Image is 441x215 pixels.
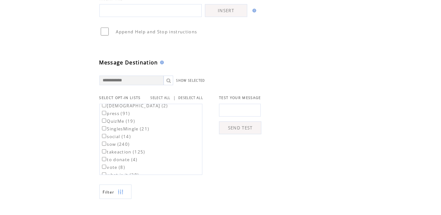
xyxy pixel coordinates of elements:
[102,172,106,177] input: what is it (38)
[101,103,168,109] label: [DEMOGRAPHIC_DATA] (2)
[102,111,106,115] input: press (91)
[101,141,130,147] label: sow (240)
[101,172,139,178] label: what is it (38)
[101,111,130,116] label: press (91)
[99,59,158,66] span: Message Destination
[99,95,141,100] span: SELECT OPT-IN LISTS
[219,95,261,100] span: TEST YOUR MESSAGE
[101,149,145,155] label: takeaction (125)
[102,119,106,123] input: QuizMe (19)
[101,126,149,132] label: SinglesMingle (21)
[205,4,247,17] a: INSERT
[101,157,138,162] label: to donate (4)
[250,9,256,12] img: help.gif
[116,29,197,35] span: Append Help and Stop instructions
[102,103,106,107] input: [DEMOGRAPHIC_DATA] (2)
[101,164,125,170] label: vote (8)
[173,95,176,101] span: |
[118,185,123,199] img: filters.png
[176,79,205,83] a: SHOW SELECTED
[158,61,164,64] img: help.gif
[101,134,131,139] label: social (14)
[103,189,114,195] span: Show filters
[178,96,203,100] a: DESELECT ALL
[102,134,106,138] input: social (14)
[102,126,106,130] input: SinglesMingle (21)
[219,121,261,134] a: SEND TEST
[102,165,106,169] input: vote (8)
[102,142,106,146] input: sow (240)
[99,185,131,199] a: Filter
[101,118,135,124] label: QuizMe (19)
[102,149,106,153] input: takeaction (125)
[151,96,171,100] a: SELECT ALL
[102,157,106,161] input: to donate (4)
